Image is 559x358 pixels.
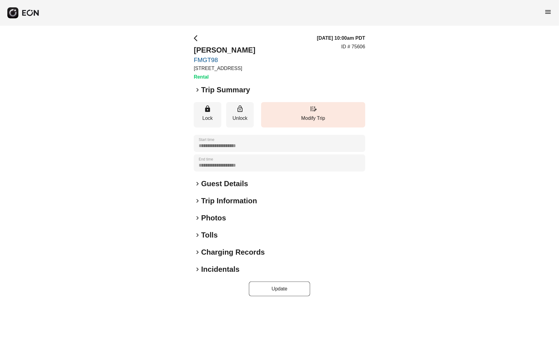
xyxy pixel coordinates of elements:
p: Modify Trip [264,115,362,122]
span: lock_open [236,105,244,113]
span: lock [204,105,211,113]
a: FMGT98 [194,56,255,64]
h2: Charging Records [201,247,265,257]
h2: Tolls [201,230,218,240]
h2: [PERSON_NAME] [194,45,255,55]
p: Lock [197,115,218,122]
span: keyboard_arrow_right [194,249,201,256]
h2: Guest Details [201,179,248,189]
h2: Trip Information [201,196,257,206]
button: Lock [194,102,221,127]
span: keyboard_arrow_right [194,231,201,239]
button: Update [249,282,310,296]
span: edit_road [310,105,317,113]
span: keyboard_arrow_right [194,214,201,222]
span: arrow_back_ios [194,35,201,42]
span: keyboard_arrow_right [194,266,201,273]
button: Unlock [226,102,254,127]
span: menu [544,8,552,16]
p: ID # 75606 [341,43,365,50]
span: keyboard_arrow_right [194,86,201,94]
p: Unlock [229,115,251,122]
p: [STREET_ADDRESS] [194,65,255,72]
h2: Incidentals [201,264,239,274]
h3: Rental [194,73,255,81]
h2: Photos [201,213,226,223]
span: keyboard_arrow_right [194,197,201,205]
h2: Trip Summary [201,85,250,95]
button: Modify Trip [261,102,365,127]
span: keyboard_arrow_right [194,180,201,187]
h3: [DATE] 10:00am PDT [317,35,365,42]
